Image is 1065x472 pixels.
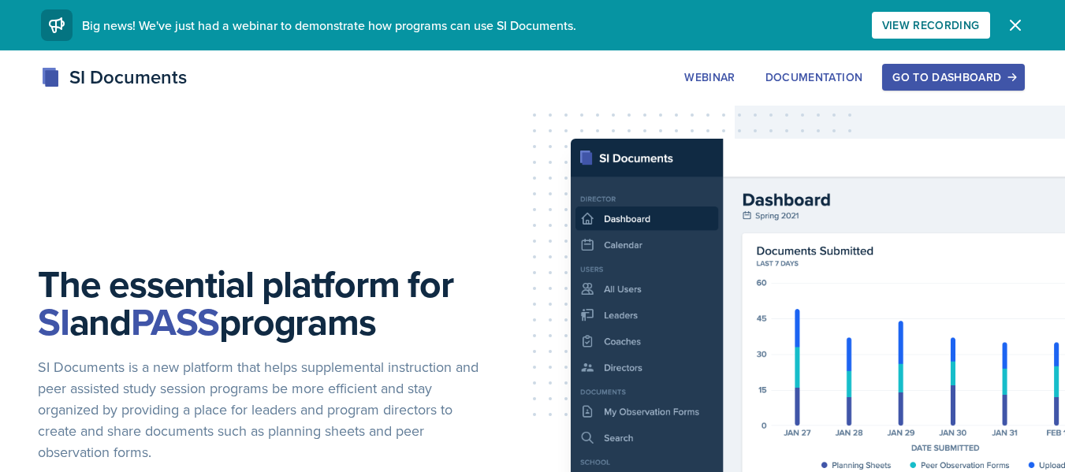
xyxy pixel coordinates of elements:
[882,64,1024,91] button: Go to Dashboard
[872,12,990,39] button: View Recording
[882,19,980,32] div: View Recording
[892,71,1014,84] div: Go to Dashboard
[765,71,863,84] div: Documentation
[82,17,576,34] span: Big news! We've just had a webinar to demonstrate how programs can use SI Documents.
[755,64,873,91] button: Documentation
[41,63,187,91] div: SI Documents
[674,64,745,91] button: Webinar
[684,71,735,84] div: Webinar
